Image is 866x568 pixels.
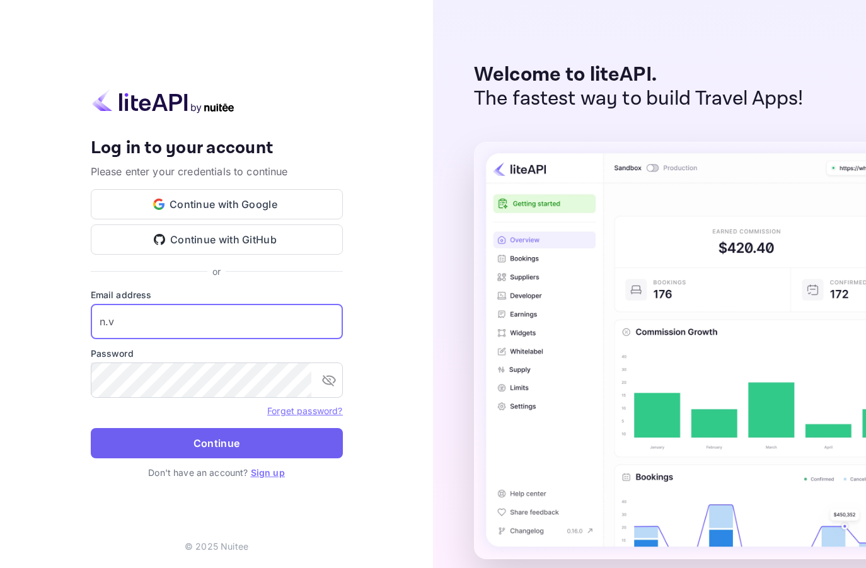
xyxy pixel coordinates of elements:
[474,87,804,111] p: The fastest way to build Travel Apps!
[91,347,343,360] label: Password
[185,540,248,553] p: © 2025 Nuitee
[91,137,343,159] h4: Log in to your account
[267,405,342,416] a: Forget password?
[91,89,236,113] img: liteapi
[91,466,343,479] p: Don't have an account?
[267,404,342,417] a: Forget password?
[212,265,221,278] p: or
[91,189,343,219] button: Continue with Google
[91,224,343,255] button: Continue with GitHub
[91,428,343,458] button: Continue
[474,63,804,87] p: Welcome to liteAPI.
[251,467,285,478] a: Sign up
[91,288,343,301] label: Email address
[91,164,343,179] p: Please enter your credentials to continue
[91,304,343,339] input: Enter your email address
[316,368,342,393] button: toggle password visibility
